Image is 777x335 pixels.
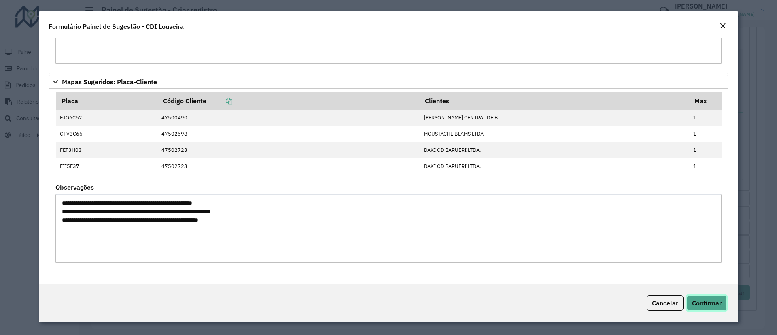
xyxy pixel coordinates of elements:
td: FEF3H03 [56,142,157,158]
span: Mapas Sugeridos: Placa-Cliente [62,79,157,85]
td: [PERSON_NAME] CENTRAL DE B [420,110,689,126]
td: 47500490 [157,110,420,126]
span: Cancelar [652,299,678,307]
td: DAKI CD BARUERI LTDA. [420,158,689,175]
td: 47502723 [157,158,420,175]
th: Placa [56,92,157,109]
td: 47502598 [157,126,420,142]
td: GFV3C66 [56,126,157,142]
em: Fechar [720,23,726,29]
td: DAKI CD BARUERI LTDA. [420,142,689,158]
td: MOUSTACHE BEAMS LTDA [420,126,689,142]
div: Mapas Sugeridos: Placa-Cliente [49,89,728,273]
td: FII5E37 [56,158,157,175]
td: 1 [689,110,722,126]
a: Mapas Sugeridos: Placa-Cliente [49,75,728,89]
th: Max [689,92,722,109]
td: 1 [689,158,722,175]
td: 1 [689,142,722,158]
td: EJO6C62 [56,110,157,126]
th: Código Cliente [157,92,420,109]
button: Cancelar [647,295,684,311]
th: Clientes [420,92,689,109]
button: Confirmar [687,295,727,311]
h4: Formulário Painel de Sugestão - CDI Louveira [49,21,184,31]
td: 1 [689,126,722,142]
td: 47502723 [157,142,420,158]
a: Copiar [206,97,232,105]
span: Confirmar [692,299,722,307]
label: Observações [55,182,94,192]
button: Close [717,21,728,32]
